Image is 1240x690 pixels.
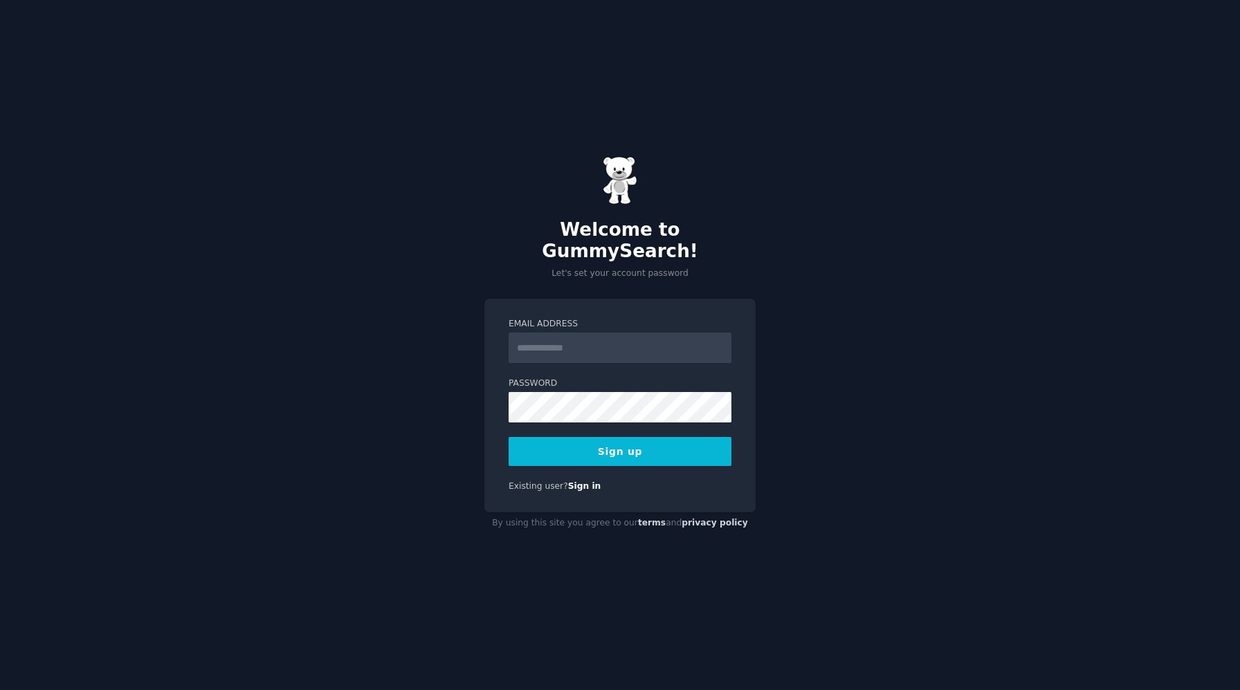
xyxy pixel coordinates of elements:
[509,377,731,390] label: Password
[509,437,731,466] button: Sign up
[682,518,748,528] a: privacy policy
[484,512,756,534] div: By using this site you agree to our and
[509,481,568,491] span: Existing user?
[509,318,731,330] label: Email Address
[603,156,637,205] img: Gummy Bear
[638,518,666,528] a: terms
[484,268,756,280] p: Let's set your account password
[568,481,601,491] a: Sign in
[484,219,756,263] h2: Welcome to GummySearch!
